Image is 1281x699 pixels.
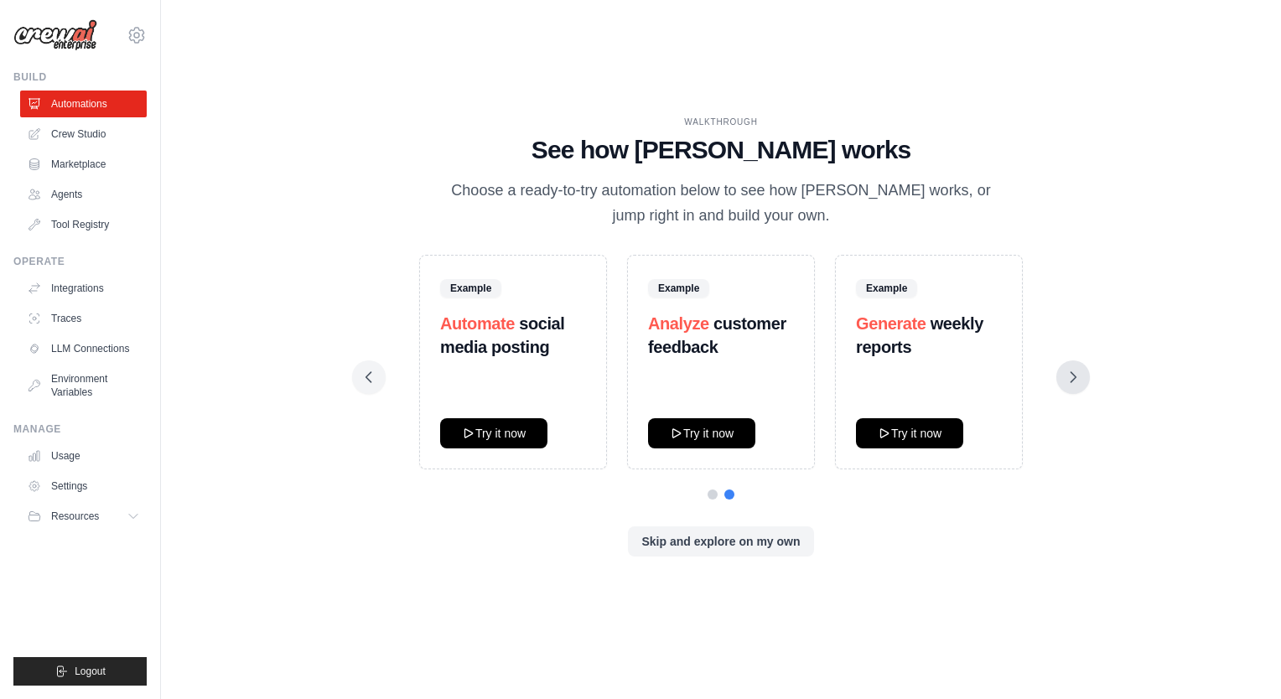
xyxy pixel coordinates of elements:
div: WALKTHROUGH [366,116,1076,128]
a: Environment Variables [20,365,147,406]
button: Try it now [440,418,547,448]
a: Marketplace [20,151,147,178]
a: Crew Studio [20,121,147,148]
a: Settings [20,473,147,500]
span: Example [440,279,501,298]
a: Agents [20,181,147,208]
a: Automations [20,91,147,117]
div: Build [13,70,147,84]
button: Resources [20,503,147,530]
div: Manage [13,422,147,436]
button: Logout [13,657,147,686]
span: Analyze [648,314,709,333]
a: Integrations [20,275,147,302]
div: Operate [13,255,147,268]
span: Generate [856,314,926,333]
span: Resources [51,510,99,523]
span: Logout [75,665,106,678]
button: Skip and explore on my own [628,526,813,557]
a: LLM Connections [20,335,147,362]
button: Try it now [648,418,755,448]
a: Traces [20,305,147,332]
button: Try it now [856,418,963,448]
img: Logo [13,19,97,51]
a: Usage [20,443,147,469]
span: Example [648,279,709,298]
strong: customer feedback [648,314,786,356]
a: Tool Registry [20,211,147,238]
span: Automate [440,314,515,333]
strong: weekly reports [856,314,983,356]
p: Choose a ready-to-try automation below to see how [PERSON_NAME] works, or jump right in and build... [439,179,1003,228]
iframe: Chat Widget [1197,619,1281,699]
h1: See how [PERSON_NAME] works [366,135,1076,165]
span: Example [856,279,917,298]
